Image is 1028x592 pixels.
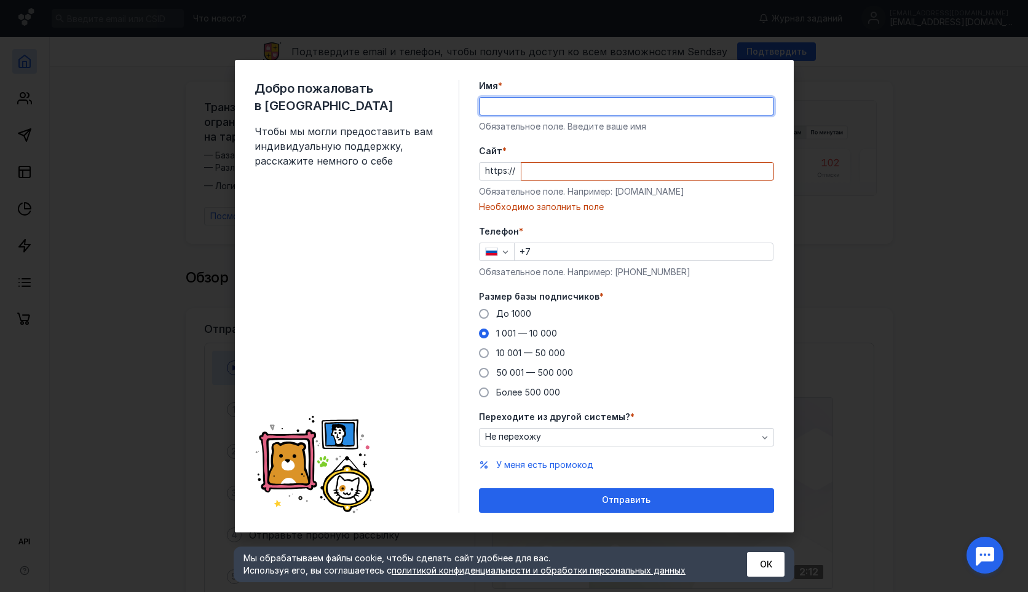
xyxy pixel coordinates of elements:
span: 10 001 — 50 000 [496,348,565,358]
span: У меня есть промокод [496,459,593,470]
span: Телефон [479,225,519,238]
span: Переходите из другой системы? [479,411,630,423]
button: Не перехожу [479,428,774,446]
span: 50 001 — 500 000 [496,367,573,378]
span: До 1000 [496,308,531,319]
a: политикой конфиденциальности и обработки персональных данных [392,565,686,575]
button: Отправить [479,488,774,513]
span: Cайт [479,145,502,157]
div: Мы обрабатываем файлы cookie, чтобы сделать сайт удобнее для вас. Используя его, вы соглашаетесь c [243,552,717,577]
span: Не перехожу [485,432,541,442]
span: Более 500 000 [496,387,560,397]
span: Отправить [602,495,650,505]
button: У меня есть промокод [496,459,593,471]
div: Необходимо заполнить поле [479,201,774,213]
button: ОК [747,552,785,577]
span: Чтобы мы могли предоставить вам индивидуальную поддержку, расскажите немного о себе [255,124,439,168]
div: Обязательное поле. Введите ваше имя [479,120,774,133]
span: Добро пожаловать в [GEOGRAPHIC_DATA] [255,80,439,114]
span: Размер базы подписчиков [479,290,599,303]
span: 1 001 — 10 000 [496,328,557,338]
div: Обязательное поле. Например: [PHONE_NUMBER] [479,266,774,278]
span: Имя [479,80,498,92]
div: Обязательное поле. Например: [DOMAIN_NAME] [479,185,774,198]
